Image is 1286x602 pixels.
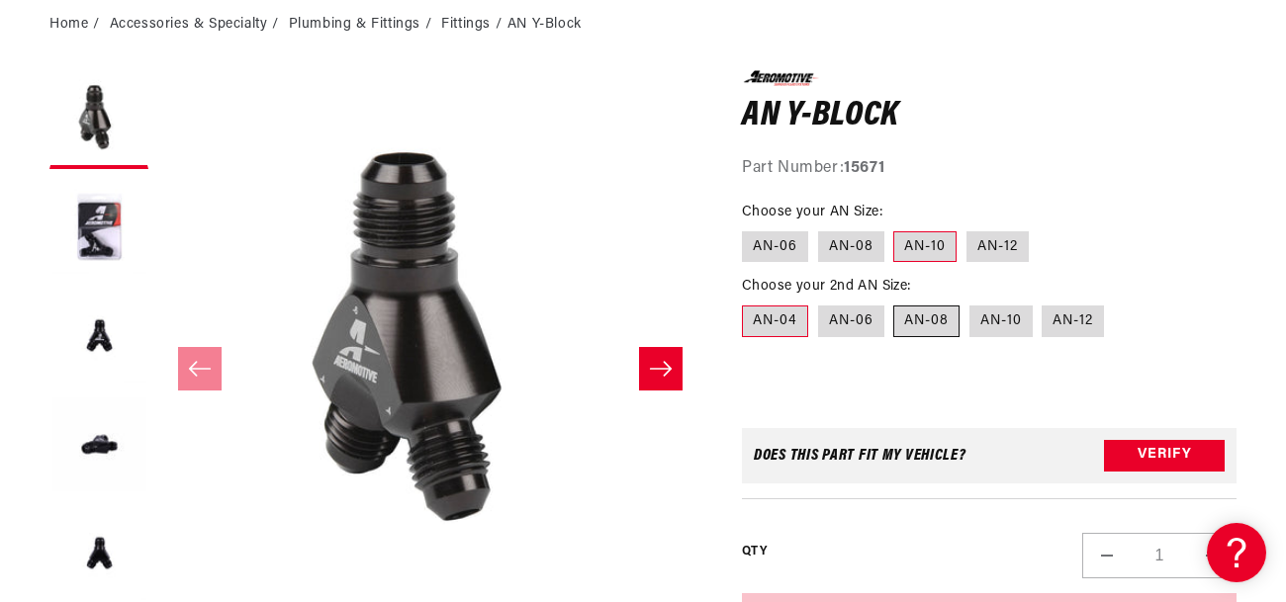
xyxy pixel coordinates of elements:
nav: breadcrumbs [49,14,1237,36]
label: AN-10 [969,305,1033,337]
button: Load image 3 in gallery view [49,288,148,387]
button: Verify [1104,440,1225,472]
button: Load image 1 in gallery view [49,70,148,169]
div: Does This part fit My vehicle? [754,448,966,464]
a: Home [49,14,88,36]
label: AN-08 [893,305,960,337]
label: AN-04 [742,305,808,337]
li: AN Y-Block [507,14,582,36]
legend: Choose your AN Size: [742,202,884,222]
legend: Choose your 2nd AN Size: [742,276,913,297]
label: AN-06 [818,305,884,337]
label: AN-12 [966,231,1029,263]
label: AN-06 [742,231,808,263]
button: Load image 4 in gallery view [49,396,148,495]
a: Fittings [441,14,491,36]
label: AN-08 [818,231,884,263]
button: Load image 2 in gallery view [49,179,148,278]
label: QTY [742,544,767,560]
a: Plumbing & Fittings [289,14,420,36]
label: AN-10 [893,231,957,263]
strong: 15671 [844,160,884,176]
h1: AN Y-Block [742,101,1237,132]
button: Slide left [178,347,222,390]
label: AN-12 [1042,305,1104,337]
li: Accessories & Specialty [110,14,284,36]
button: Slide right [639,347,683,390]
div: Part Number: [742,156,1237,182]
